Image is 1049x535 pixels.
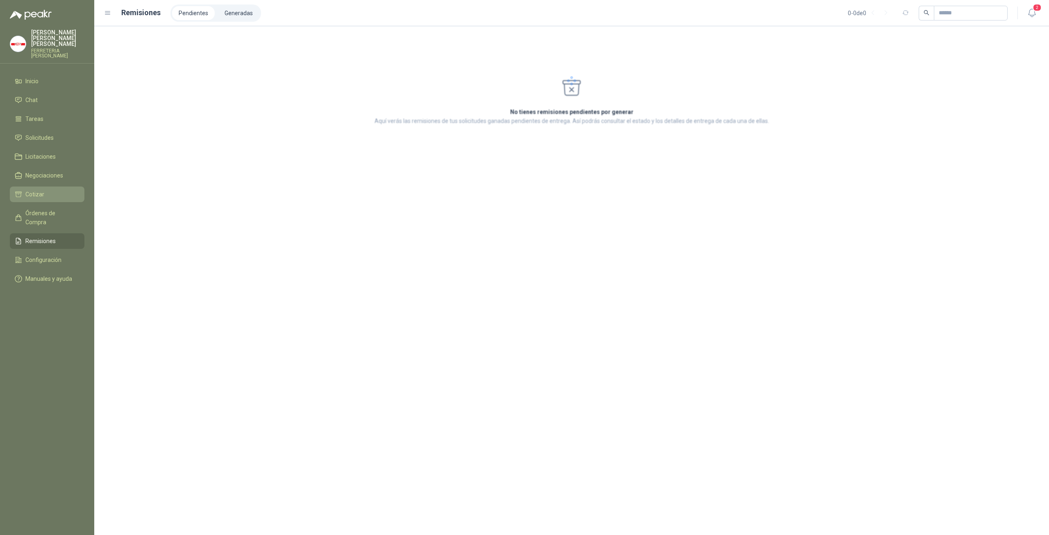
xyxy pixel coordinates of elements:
span: Remisiones [25,237,56,246]
span: search [924,10,929,16]
span: Licitaciones [25,152,56,161]
span: Órdenes de Compra [25,209,77,227]
span: Chat [25,96,38,105]
a: Licitaciones [10,149,84,164]
a: Órdenes de Compra [10,205,84,230]
span: Negociaciones [25,171,63,180]
a: Negociaciones [10,168,84,183]
span: Cotizar [25,190,44,199]
h1: Remisiones [121,7,161,18]
div: 0 - 0 de 0 [848,7,892,20]
a: Configuración [10,252,84,268]
a: Pendientes [172,6,215,20]
a: Cotizar [10,187,84,202]
p: [PERSON_NAME] [PERSON_NAME] [PERSON_NAME] [31,30,84,47]
a: Inicio [10,73,84,89]
img: Logo peakr [10,10,52,20]
button: 2 [1024,6,1039,20]
a: Generadas [218,6,259,20]
span: 2 [1033,4,1042,11]
a: Manuales y ayuda [10,271,84,287]
img: Company Logo [10,36,26,52]
p: FERRETERIA [PERSON_NAME] [31,48,84,58]
span: Inicio [25,77,39,86]
span: Tareas [25,114,43,123]
a: Remisiones [10,233,84,249]
span: Manuales y ayuda [25,274,72,283]
a: Chat [10,92,84,108]
span: Solicitudes [25,133,54,142]
a: Solicitudes [10,130,84,146]
span: Configuración [25,255,61,264]
a: Tareas [10,111,84,127]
